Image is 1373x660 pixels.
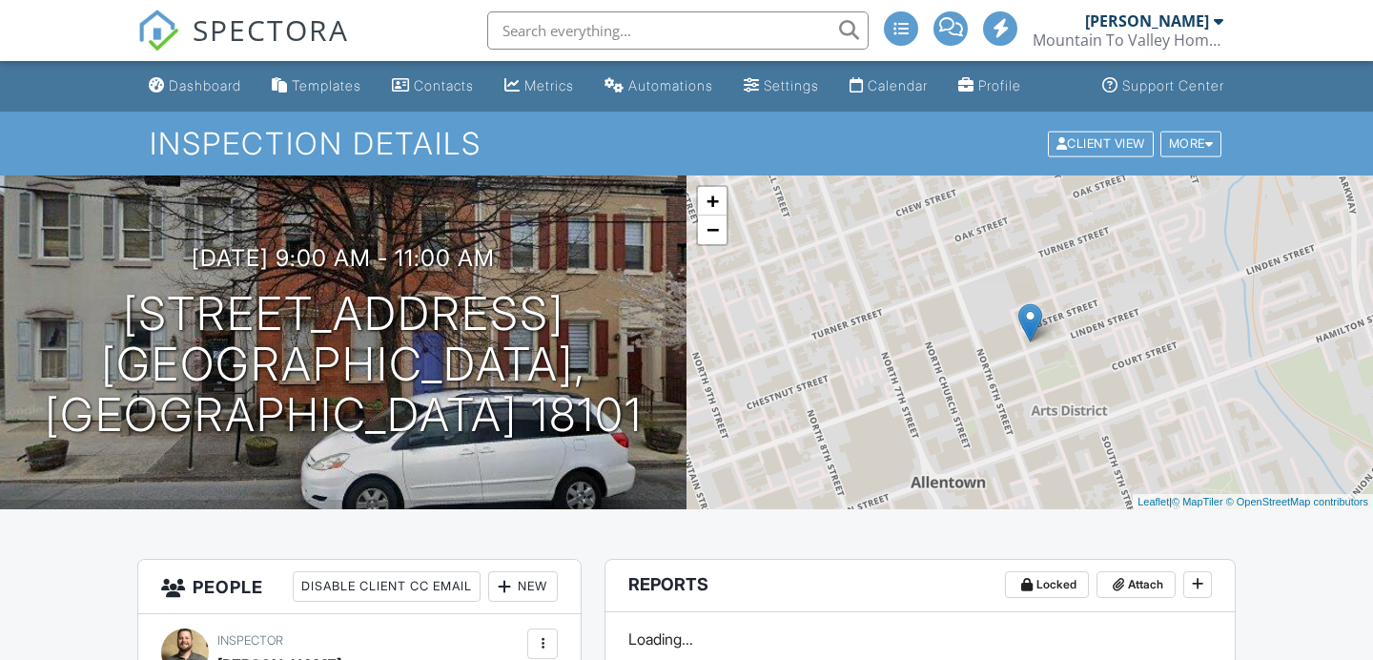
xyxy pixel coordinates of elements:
h1: [STREET_ADDRESS] [GEOGRAPHIC_DATA], [GEOGRAPHIC_DATA] 18101 [31,289,656,440]
a: Zoom in [698,187,727,216]
div: Mountain To Valley Home Inspections, LLC. [1033,31,1223,50]
a: Contacts [384,69,482,104]
div: Automations [628,77,713,93]
a: Automations (Basic) [597,69,721,104]
a: Zoom out [698,216,727,244]
div: Metrics [524,77,574,93]
a: Company Profile [951,69,1029,104]
a: SPECTORA [137,26,349,66]
div: Dashboard [169,77,241,93]
div: More [1160,131,1222,156]
a: © MapTiler [1172,496,1223,507]
a: Client View [1046,135,1158,150]
div: Settings [764,77,819,93]
div: Support Center [1122,77,1224,93]
a: Support Center [1095,69,1232,104]
h3: [DATE] 9:00 am - 11:00 am [192,245,495,271]
a: Settings [736,69,827,104]
a: Dashboard [141,69,249,104]
div: Profile [978,77,1021,93]
h1: Inspection Details [150,127,1223,160]
a: Calendar [842,69,935,104]
a: Metrics [497,69,582,104]
span: Inspector [217,633,283,648]
div: | [1133,494,1373,510]
img: The Best Home Inspection Software - Spectora [137,10,179,52]
div: Calendar [868,77,928,93]
a: © OpenStreetMap contributors [1226,496,1368,507]
div: [PERSON_NAME] [1085,11,1209,31]
div: Client View [1048,131,1154,156]
div: Contacts [414,77,474,93]
a: Leaflet [1137,496,1169,507]
div: Disable Client CC Email [293,571,481,602]
input: Search everything... [487,11,869,50]
a: Templates [264,69,369,104]
h3: People [138,560,581,614]
span: SPECTORA [193,10,349,50]
div: Templates [292,77,361,93]
div: New [488,571,558,602]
